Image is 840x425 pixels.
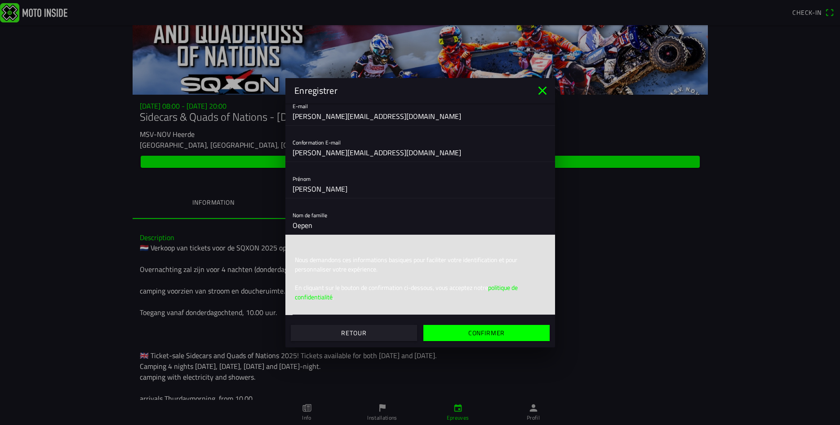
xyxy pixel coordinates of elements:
input: Prénom [293,180,548,198]
input: Nom de famille [293,216,548,234]
input: Conformation E-mail [293,144,548,162]
ion-text: Confirmer [468,330,505,336]
ion-text: En cliquant sur le bouton de confirmation ci-dessous, vous acceptez notre . [295,283,546,302]
ion-button: Retour [291,325,417,341]
ion-text: Nous demandons ces informations basiques pour faciliter votre identification et pour personnalise... [295,255,546,274]
ion-title: Enregistrer [285,84,535,97]
ion-icon: close [535,83,550,98]
input: E-mail [293,107,548,125]
a: politique de confidentialité [295,283,518,302]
